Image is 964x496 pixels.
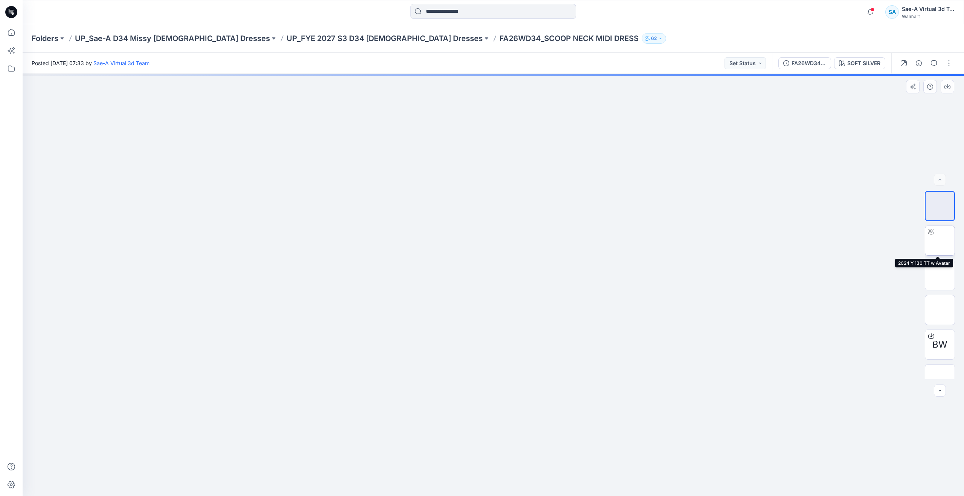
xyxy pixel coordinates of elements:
a: Sae-A Virtual 3d Team [93,60,149,66]
p: FA26WD34_SCOOP NECK MIDI DRESS [499,33,639,44]
button: SOFT SILVER [834,57,885,69]
a: Folders [32,33,58,44]
button: Details [913,57,925,69]
a: UP_FYE 2027 S3 D34 [DEMOGRAPHIC_DATA] Dresses [287,33,483,44]
p: 62 [651,34,657,43]
div: Walmart [902,14,955,19]
a: UP_Sae-A D34 Missy [DEMOGRAPHIC_DATA] Dresses [75,33,270,44]
span: BW [932,338,947,351]
button: FA26WD34_SOFT SILVER [778,57,831,69]
div: Sae-A Virtual 3d Team [902,5,955,14]
div: FA26WD34_SOFT SILVER [792,59,826,67]
button: 62 [642,33,666,44]
div: SA [885,5,899,19]
span: Posted [DATE] 07:33 by [32,59,149,67]
div: SOFT SILVER [847,59,880,67]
